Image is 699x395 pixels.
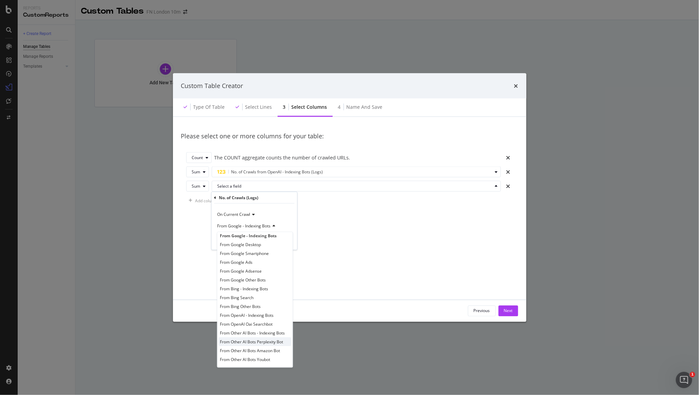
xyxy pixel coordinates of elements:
div: No. of Crawls (Logs) [219,195,258,201]
span: From Other AI Bots - Indexing Bots [220,330,285,336]
div: Sum [192,184,200,188]
span: From Other AI Bots Amazon Bot [220,347,280,353]
span: From OpenAI Oai Searchbot [220,321,273,327]
button: Sum [186,167,209,177]
div: 3 [283,103,286,110]
div: Add column [195,197,218,203]
span: From Bing Search [220,294,254,300]
div: times [514,82,518,90]
div: times [504,152,513,163]
span: No. of Crawls from OpenAI - Indexing Bots (Logs) [231,169,323,175]
div: Custom Table Creator [181,82,243,90]
div: Count [192,156,203,160]
span: From Google Adsense [220,268,262,274]
div: Please select one or more columns for your table: [181,125,518,147]
button: Select a field [212,181,501,192]
div: modal [173,73,526,322]
button: Sum [186,181,209,192]
span: 1 [690,372,695,377]
span: On Current Crawl [217,211,250,217]
button: No. of Crawls from OpenAI - Indexing Bots (Logs) [212,167,501,177]
span: From OpenAI - Indexing Bots [220,312,274,318]
button: Previous [468,305,496,316]
div: Previous [474,308,490,314]
button: Next [499,305,518,316]
span: From Other AI Bots Youbot [220,356,270,362]
span: From Other AI Bots Perplexity Bot [220,339,283,344]
div: Next [504,308,513,314]
div: times [504,167,513,177]
div: Select columns [292,103,327,110]
span: From Bing - Indexing Bots [220,286,268,291]
div: Select lines [245,103,272,110]
span: From Google - Indexing Bots [220,233,277,238]
span: From Google Ads [220,259,253,265]
span: From Google - Indexing Bots [217,223,270,229]
button: Count [186,152,212,163]
div: Sum [192,170,200,174]
div: Name and save [347,103,383,110]
div: Type of table [193,103,225,110]
span: From Google Smartphone [220,250,269,256]
div: times [504,181,513,192]
span: From Google Other Bots [220,277,266,282]
div: 4 [338,103,341,110]
span: From Bing Other Bots [220,303,261,309]
span: From Google Desktop [220,241,261,247]
div: Select a field [217,184,492,188]
button: Add column [186,195,218,206]
iframe: Intercom live chat [676,372,692,388]
div: The COUNT aggregate counts the number of crawled URLs. [214,154,501,161]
